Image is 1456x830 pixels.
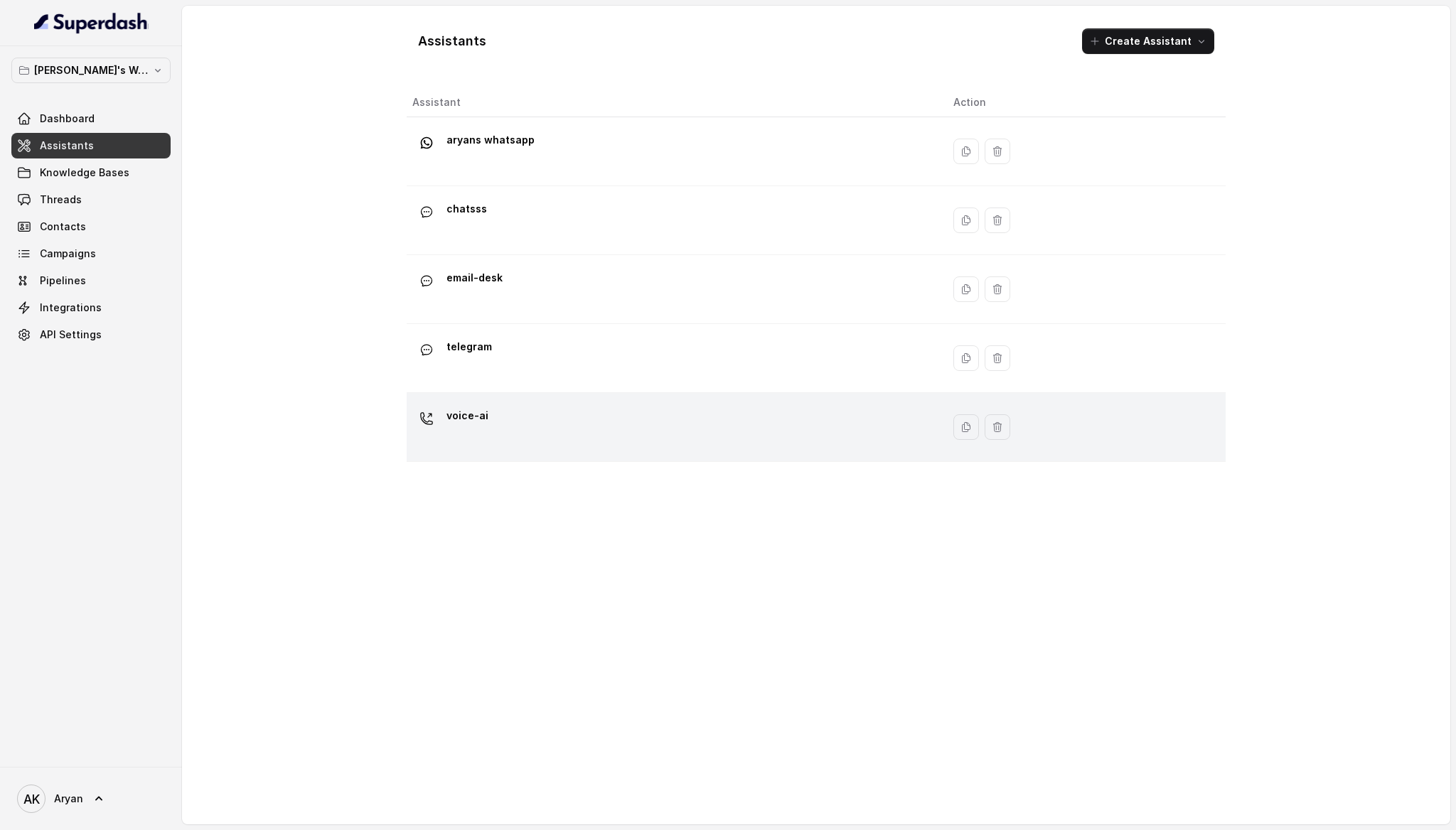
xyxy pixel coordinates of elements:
[40,193,82,207] span: Threads
[446,198,487,220] p: chatsss
[40,112,95,126] span: Dashboard
[54,792,83,806] span: Aryan
[40,139,94,153] span: Assistants
[942,88,1226,117] th: Action
[40,166,129,180] span: Knowledge Bases
[34,62,148,79] p: [PERSON_NAME]'s Workspace
[11,214,171,239] a: Contacts
[40,220,86,234] span: Contacts
[11,106,171,131] a: Dashboard
[23,792,40,807] text: AK
[1082,28,1214,54] button: Create Assistant
[446,404,488,427] p: voice-ai
[11,58,171,83] button: [PERSON_NAME]'s Workspace
[40,328,102,342] span: API Settings
[11,268,171,293] a: Pipelines
[11,295,171,320] a: Integrations
[418,30,486,53] h1: Assistants
[407,88,942,117] th: Assistant
[446,335,492,358] p: telegram
[11,241,171,266] a: Campaigns
[11,187,171,212] a: Threads
[11,779,171,819] a: Aryan
[40,301,102,315] span: Integrations
[40,247,96,261] span: Campaigns
[446,266,503,289] p: email-desk
[40,274,86,288] span: Pipelines
[11,322,171,347] a: API Settings
[11,160,171,185] a: Knowledge Bases
[446,129,535,151] p: aryans whatsapp
[11,133,171,158] a: Assistants
[34,11,149,34] img: light.svg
